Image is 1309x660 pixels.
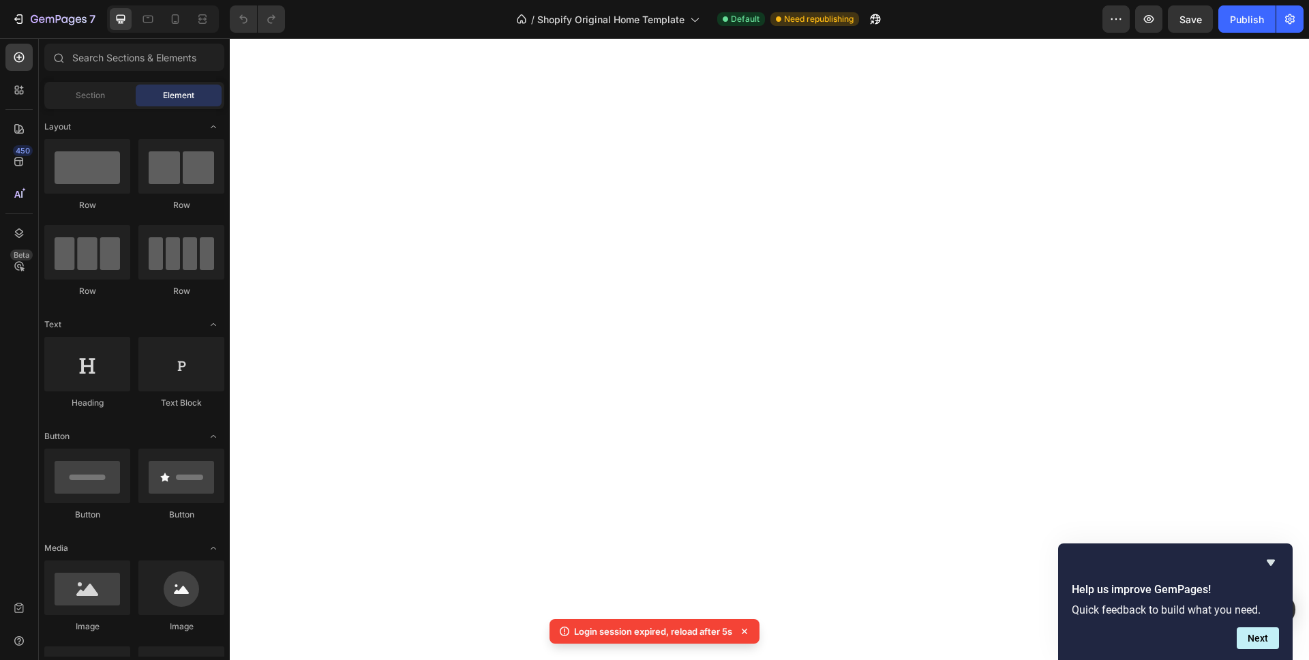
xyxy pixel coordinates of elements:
span: / [531,12,535,27]
p: 7 [89,11,95,27]
button: Save [1168,5,1213,33]
p: Login session expired, reload after 5s [574,625,732,638]
span: Shopify Original Home Template [537,12,684,27]
iframe: To enrich screen reader interactions, please activate Accessibility in Grammarly extension settings [230,38,1309,660]
div: Button [138,509,224,521]
span: Media [44,542,68,554]
div: Undo/Redo [230,5,285,33]
p: Quick feedback to build what you need. [1072,603,1279,616]
button: Hide survey [1263,554,1279,571]
div: Image [138,620,224,633]
span: Toggle open [202,116,224,138]
span: Button [44,430,70,442]
div: Help us improve GemPages! [1072,554,1279,649]
span: Toggle open [202,537,224,559]
span: Toggle open [202,314,224,335]
span: Save [1179,14,1202,25]
div: Row [138,285,224,297]
div: Button [44,509,130,521]
span: Toggle open [202,425,224,447]
button: 7 [5,5,102,33]
button: Publish [1218,5,1276,33]
input: Search Sections & Elements [44,44,224,71]
div: 450 [13,145,33,156]
div: Publish [1230,12,1264,27]
button: Next question [1237,627,1279,649]
div: Row [138,199,224,211]
div: Row [44,285,130,297]
div: Row [44,199,130,211]
span: Element [163,89,194,102]
div: Text Block [138,397,224,409]
div: Image [44,620,130,633]
span: Layout [44,121,71,133]
span: Text [44,318,61,331]
div: Beta [10,250,33,260]
h2: Help us improve GemPages! [1072,582,1279,598]
div: Heading [44,397,130,409]
span: Section [76,89,105,102]
span: Need republishing [784,13,854,25]
span: Default [731,13,759,25]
